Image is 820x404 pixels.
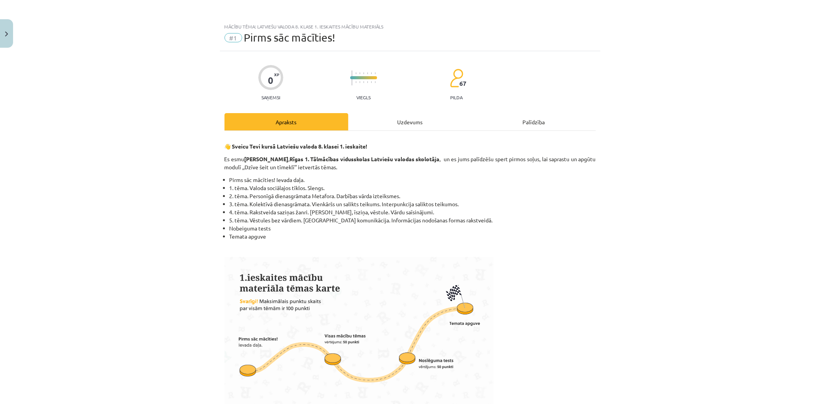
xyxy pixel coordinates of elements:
[230,208,596,216] li: 4. tēma. Rakstveida saziņas žanri. [PERSON_NAME], īsziņa, vēstule. Vārdu saīsinājumi.
[363,81,364,83] img: icon-short-line-57e1e144782c952c97e751825c79c345078a6d821885a25fce030b3d8c18986b.svg
[258,95,283,100] p: Saņemsi
[225,113,348,130] div: Apraksts
[356,81,356,83] img: icon-short-line-57e1e144782c952c97e751825c79c345078a6d821885a25fce030b3d8c18986b.svg
[359,72,360,74] img: icon-short-line-57e1e144782c952c97e751825c79c345078a6d821885a25fce030b3d8c18986b.svg
[230,200,596,208] li: 3. tēma. Kolektīvā dienasgrāmata. Vienkāršs un salikts teikums. Interpunkcija saliktos teikumos.
[230,232,596,240] li: Temata apguve
[472,113,596,130] div: Palīdzība
[363,72,364,74] img: icon-short-line-57e1e144782c952c97e751825c79c345078a6d821885a25fce030b3d8c18986b.svg
[371,72,372,74] img: icon-short-line-57e1e144782c952c97e751825c79c345078a6d821885a25fce030b3d8c18986b.svg
[450,68,463,88] img: students-c634bb4e5e11cddfef0936a35e636f08e4e9abd3cc4e673bd6f9a4125e45ecb1.svg
[225,24,596,29] div: Mācību tēma: Latviešu valoda 8. klase 1. ieskaites mācību materiāls
[289,155,439,162] strong: Rīgas 1. Tālmācības vidusskolas Latviešu valodas skolotāja
[459,80,466,87] span: 67
[225,143,368,150] strong: 👋 Sveicu Tevi kursā Latviešu valoda 8. klasei 1. ieskaite!
[230,224,596,232] li: Nobeiguma tests
[225,155,596,171] p: Es esmu , , un es jums palīdzēšu spert pirmos soļus, lai saprastu un apgūtu modulī ,,Dzīve šeit u...
[450,95,462,100] p: pilda
[359,81,360,83] img: icon-short-line-57e1e144782c952c97e751825c79c345078a6d821885a25fce030b3d8c18986b.svg
[356,72,356,74] img: icon-short-line-57e1e144782c952c97e751825c79c345078a6d821885a25fce030b3d8c18986b.svg
[230,216,596,224] li: 5. tēma. Vēstules bez vārdiem. [GEOGRAPHIC_DATA] komunikācija. Informācijas nodošanas formas raks...
[348,113,472,130] div: Uzdevums
[268,75,273,86] div: 0
[230,192,596,200] li: 2. tēma. Personīgā dienasgrāmata Metafora. Darbības vārda izteiksmes.
[244,155,288,162] strong: [PERSON_NAME]
[371,81,372,83] img: icon-short-line-57e1e144782c952c97e751825c79c345078a6d821885a25fce030b3d8c18986b.svg
[225,33,242,42] span: #1
[274,72,279,77] span: XP
[230,176,596,184] li: Pirms sāc mācīties! Ievada daļa.
[230,184,596,192] li: 1. tēma. Valoda sociālajos tīklos. Slengs.
[244,31,336,44] span: Pirms sāc mācīties!
[367,72,368,74] img: icon-short-line-57e1e144782c952c97e751825c79c345078a6d821885a25fce030b3d8c18986b.svg
[5,32,8,37] img: icon-close-lesson-0947bae3869378f0d4975bcd49f059093ad1ed9edebbc8119c70593378902aed.svg
[356,95,371,100] p: Viegls
[367,81,368,83] img: icon-short-line-57e1e144782c952c97e751825c79c345078a6d821885a25fce030b3d8c18986b.svg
